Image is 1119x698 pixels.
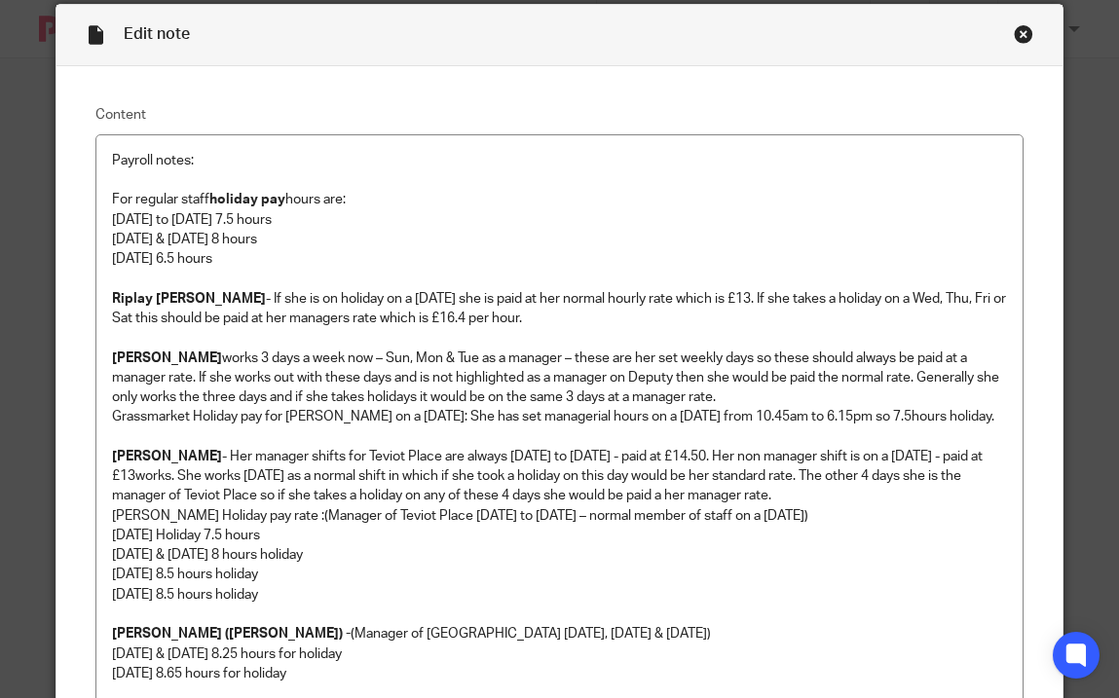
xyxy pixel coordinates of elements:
[124,26,190,42] span: Edit note
[1014,24,1033,44] div: Close this dialog window
[112,151,1006,170] p: Payroll notes:
[209,193,285,206] strong: holiday pay
[95,105,1023,125] label: Content
[112,526,1006,545] p: [DATE] Holiday 7.5 hours
[112,230,1006,249] p: [DATE] & [DATE] 8 hours
[112,351,222,365] strong: [PERSON_NAME]
[112,210,1006,230] p: [DATE] to [DATE] 7.5 hours
[112,624,1006,643] p: (Manager of [GEOGRAPHIC_DATA] [DATE], [DATE] & [DATE])
[112,627,351,641] strong: [PERSON_NAME] ([PERSON_NAME]) -
[112,249,1006,269] p: [DATE] 6.5 hours
[112,585,1006,605] p: [DATE] 8.5 hours holiday
[112,407,1006,426] p: Grassmarket Holiday pay for [PERSON_NAME] on a [DATE]: She has set managerial hours on a [DATE] f...
[112,190,1006,209] p: For regular staff hours are:
[112,447,1006,506] p: - Her manager shifts for Teviot Place are always [DATE] to [DATE] - paid at £14.50. Her non manag...
[112,644,1006,664] p: [DATE] & [DATE] 8.25 hours for holiday
[112,506,1006,526] p: [PERSON_NAME] Holiday pay rate :(Manager of Teviot Place [DATE] to [DATE] – normal member of staf...
[112,292,266,306] strong: Riplay [PERSON_NAME]
[112,349,1006,408] p: works 3 days a week now – Sun, Mon & Tue as a manager – these are her set weekly days so these sh...
[112,664,1006,683] p: [DATE] 8.65 hours for holiday
[112,545,1006,565] p: [DATE] & [DATE] 8 hours holiday
[112,450,222,463] strong: [PERSON_NAME]
[112,565,1006,584] p: [DATE] 8.5 hours holiday
[112,289,1006,329] p: - If she is on holiday on a [DATE] she is paid at her normal hourly rate which is £13. If she tak...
